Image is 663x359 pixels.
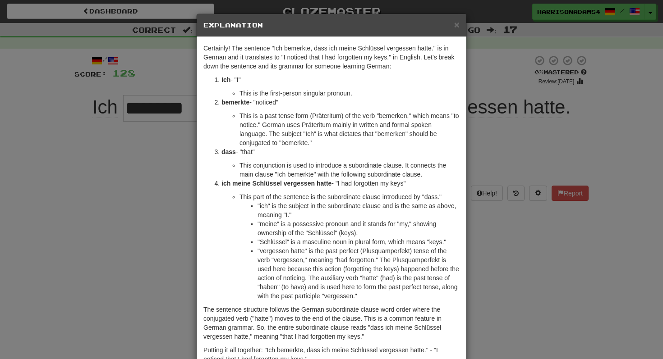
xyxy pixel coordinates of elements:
[239,161,460,179] li: This conjunction is used to introduce a subordinate clause. It connects the main clause "Ich beme...
[258,246,460,300] li: "vergessen hatte" is the past perfect (Plusquamperfekt) tense of the verb "vergessen," meaning "h...
[221,148,236,155] strong: dass
[221,147,460,156] p: - "that"
[203,305,460,341] p: The sentence structure follows the German subordinate clause word order where the conjugated verb...
[239,111,460,147] li: This is a past tense form (Präteritum) of the verb "bemerken," which means "to notice." German us...
[221,98,460,107] p: - "noticed"
[203,21,460,30] h5: Explanation
[258,219,460,237] li: "meine" is a possessive pronoun and it stands for "my," showing ownership of the "Schlüssel" (keys).
[454,20,460,29] button: Close
[221,180,331,187] strong: ich meine Schlüssel vergessen hatte
[258,201,460,219] li: "ich" is the subject in the subordinate clause and is the same as above, meaning "I."
[221,75,460,84] p: - "I"
[258,237,460,246] li: "Schlüssel" is a masculine noun in plural form, which means "keys."
[221,99,249,106] strong: bemerkte
[221,76,230,83] strong: Ich
[239,89,460,98] li: This is the first-person singular pronoun.
[221,179,460,188] p: - "I had forgotten my keys"
[239,192,460,300] li: This part of the sentence is the subordinate clause introduced by "dass."
[454,19,460,30] span: ×
[203,44,460,71] p: Certainly! The sentence "Ich bemerkte, dass ich meine Schlüssel vergessen hatte." is in German an...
